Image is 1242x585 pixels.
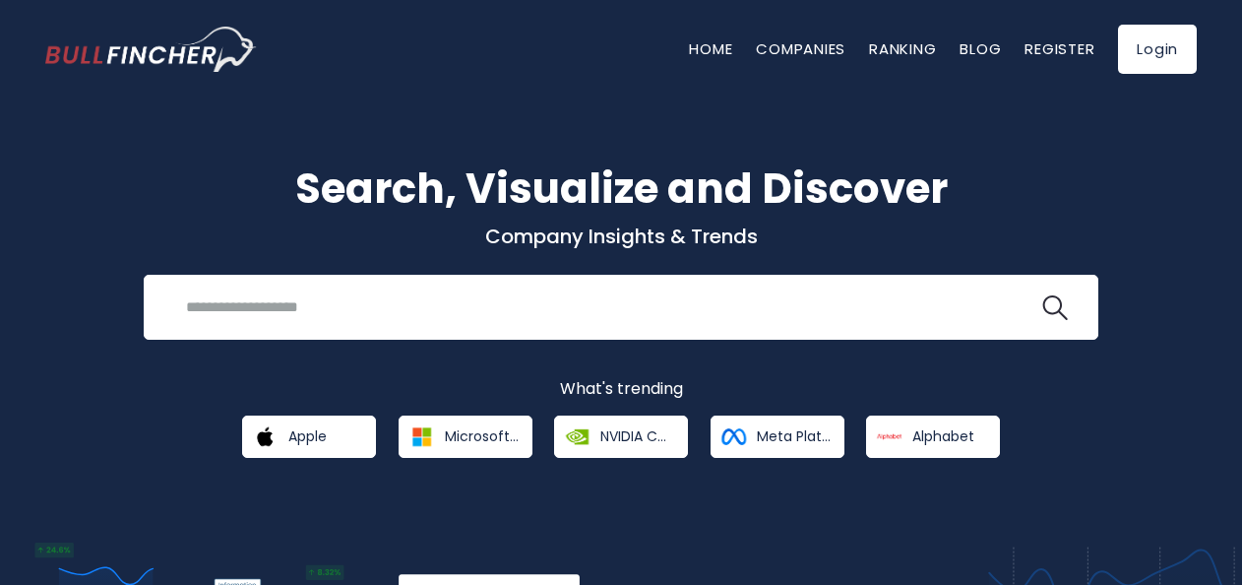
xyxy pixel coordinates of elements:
a: Register [1025,38,1094,59]
h1: Search, Visualize and Discover [45,158,1197,220]
a: Meta Platforms [711,416,844,458]
span: Microsoft Corporation [445,427,519,445]
img: search icon [1042,295,1068,321]
a: NVIDIA Corporation [554,416,688,458]
p: Company Insights & Trends [45,224,1197,249]
span: Meta Platforms [757,427,831,445]
span: Apple [288,427,327,445]
a: Alphabet [866,416,1000,458]
a: Microsoft Corporation [399,416,532,458]
a: Companies [756,38,845,59]
a: Ranking [869,38,936,59]
a: Login [1118,25,1197,74]
span: NVIDIA Corporation [600,427,674,445]
img: bullfincher logo [45,27,257,72]
p: What's trending [45,379,1197,400]
a: Blog [960,38,1001,59]
a: Apple [242,416,376,458]
a: Home [689,38,732,59]
span: Alphabet [912,427,974,445]
a: Go to homepage [45,27,257,72]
